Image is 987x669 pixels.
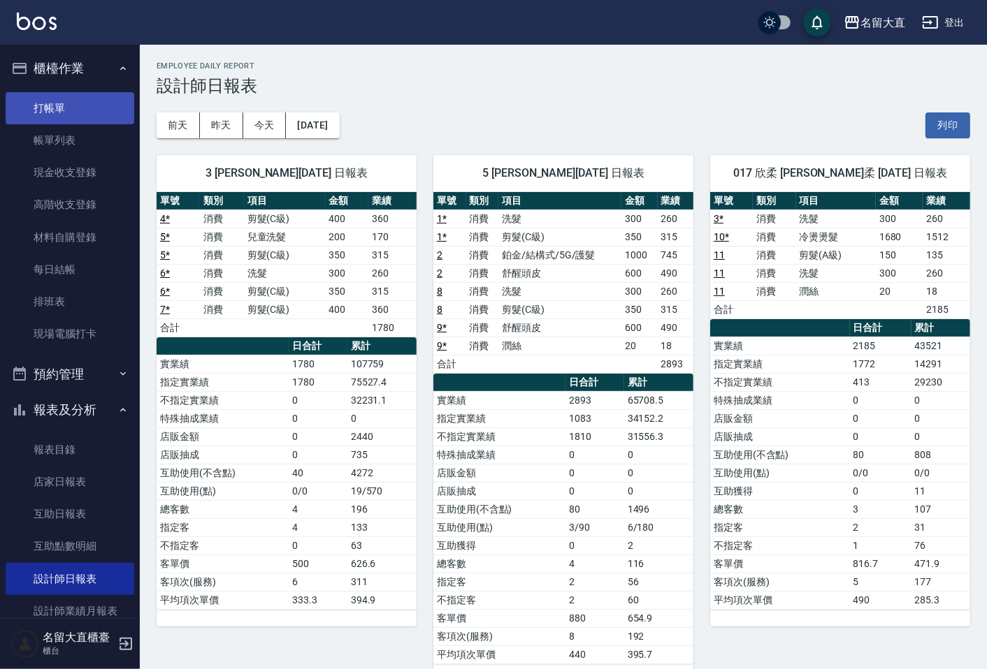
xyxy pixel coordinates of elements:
th: 日合計 [289,337,347,355]
td: 31 [912,518,970,536]
td: 消費 [753,209,795,228]
td: 1780 [368,318,417,337]
td: 32231.1 [347,391,417,409]
td: 不指定實業績 [433,427,565,446]
td: 300 [876,264,923,282]
td: 消費 [466,264,499,282]
button: 登出 [916,10,970,36]
button: 今天 [243,112,287,138]
td: 80 [565,500,624,518]
td: 500 [289,554,347,573]
td: 互助使用(點) [710,464,850,482]
th: 累計 [624,374,693,392]
td: 鉑金/結構式/5G/護髮 [498,246,621,264]
td: 店販金額 [157,427,289,446]
td: 260 [658,282,693,300]
td: 1780 [289,355,347,373]
td: 107 [912,500,970,518]
th: 單號 [433,192,466,210]
td: 0 [624,482,693,500]
td: 600 [621,264,657,282]
td: 315 [368,282,417,300]
td: 395.7 [624,645,693,663]
td: 600 [621,318,657,337]
td: 店販金額 [710,409,850,427]
table: a dense table [433,192,693,374]
h2: Employee Daily Report [157,61,970,71]
td: 互助使用(不含點) [157,464,289,482]
td: 1083 [565,409,624,427]
td: 808 [912,446,970,464]
td: 2893 [658,355,693,373]
th: 項目 [796,192,876,210]
td: 冷燙燙髮 [796,228,876,246]
td: 5 [850,573,912,591]
td: 75527.4 [347,373,417,391]
th: 業績 [923,192,970,210]
td: 3 [850,500,912,518]
td: 400 [325,300,368,318]
table: a dense table [710,319,970,610]
a: 11 [714,286,725,297]
td: 315 [368,246,417,264]
td: 消費 [200,300,243,318]
td: 消費 [466,300,499,318]
td: 440 [565,645,624,663]
td: 471.9 [912,554,970,573]
td: 20 [876,282,923,300]
td: 剪髮(C級) [498,228,621,246]
td: 舒醒頭皮 [498,264,621,282]
table: a dense table [433,374,693,664]
td: 745 [658,246,693,264]
td: 洗髮 [244,264,325,282]
td: 0 [289,536,347,554]
td: 8 [565,627,624,645]
th: 項目 [244,192,325,210]
td: 300 [325,264,368,282]
td: 285.3 [912,591,970,609]
a: 設計師業績月報表 [6,595,134,627]
td: 剪髮(C級) [244,282,325,300]
td: 6 [289,573,347,591]
td: 消費 [753,264,795,282]
td: 654.9 [624,609,693,627]
td: 客單價 [157,554,289,573]
td: 洗髮 [498,209,621,228]
td: 指定實業績 [433,409,565,427]
td: 互助使用(點) [433,518,565,536]
th: 日合計 [565,374,624,392]
td: 總客數 [157,500,289,518]
td: 0 [565,446,624,464]
td: 196 [347,500,417,518]
td: 不指定客 [157,536,289,554]
td: 0 [850,427,912,446]
td: 260 [368,264,417,282]
td: 客單價 [710,554,850,573]
th: 類別 [200,192,243,210]
td: 0 [850,391,912,409]
a: 設計師日報表 [6,563,134,595]
td: 300 [621,209,657,228]
td: 0 [289,391,347,409]
td: 2893 [565,391,624,409]
span: 5 [PERSON_NAME][DATE] 日報表 [450,166,677,180]
td: 客項次(服務) [710,573,850,591]
td: 413 [850,373,912,391]
td: 店販抽成 [710,427,850,446]
img: Logo [17,13,57,30]
a: 每日結帳 [6,253,134,286]
td: 消費 [466,209,499,228]
td: 1000 [621,246,657,264]
td: 不指定實業績 [157,391,289,409]
th: 金額 [325,192,368,210]
td: 63 [347,536,417,554]
td: 260 [923,209,970,228]
td: 指定實業績 [157,373,289,391]
th: 日合計 [850,319,912,337]
a: 8 [437,286,442,297]
td: 平均項次單價 [157,591,289,609]
td: 626.6 [347,554,417,573]
td: 350 [621,228,657,246]
td: 0 [912,409,970,427]
td: 消費 [200,264,243,282]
